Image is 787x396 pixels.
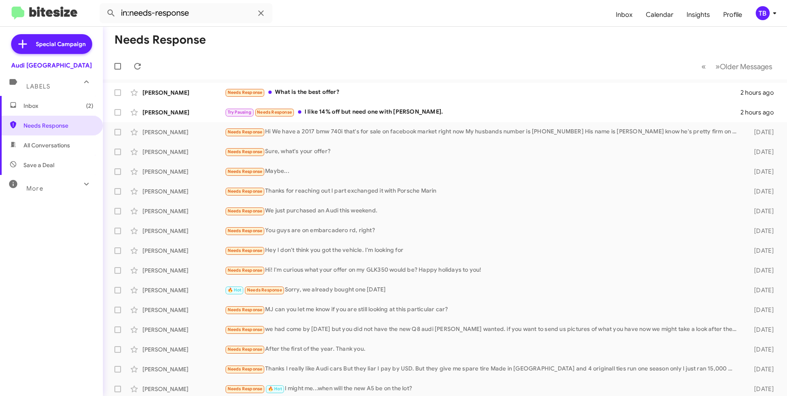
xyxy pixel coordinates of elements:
[225,147,741,156] div: Sure, what's your offer?
[257,109,292,115] span: Needs Response
[247,287,282,293] span: Needs Response
[228,366,263,372] span: Needs Response
[228,386,263,391] span: Needs Response
[741,266,780,275] div: [DATE]
[225,384,741,394] div: I might me...when will the new A5 be on the lot?
[142,227,225,235] div: [PERSON_NAME]
[701,61,706,72] span: «
[741,345,780,354] div: [DATE]
[741,128,780,136] div: [DATE]
[225,226,741,235] div: You guys are on embarcadero rd, right?
[142,187,225,196] div: [PERSON_NAME]
[639,3,680,27] a: Calendar
[228,169,263,174] span: Needs Response
[86,102,93,110] span: (2)
[741,168,780,176] div: [DATE]
[225,206,741,216] div: We just purchased an Audi this weekend.
[749,6,778,20] button: TB
[23,121,93,130] span: Needs Response
[717,3,749,27] a: Profile
[268,386,282,391] span: 🔥 Hot
[225,127,741,137] div: Hi We have a 2017 bmw 740i that's for sale on facebook market right now My husbands number is [PH...
[741,365,780,373] div: [DATE]
[741,207,780,215] div: [DATE]
[741,187,780,196] div: [DATE]
[142,345,225,354] div: [PERSON_NAME]
[225,186,741,196] div: Thanks for reaching out I part exchanged it with Porsche Marin
[228,268,263,273] span: Needs Response
[741,148,780,156] div: [DATE]
[142,207,225,215] div: [PERSON_NAME]
[225,167,741,176] div: Maybe...
[23,141,70,149] span: All Conversations
[228,327,263,332] span: Needs Response
[228,90,263,95] span: Needs Response
[696,58,711,75] button: Previous
[228,149,263,154] span: Needs Response
[741,306,780,314] div: [DATE]
[142,266,225,275] div: [PERSON_NAME]
[756,6,770,20] div: TB
[142,247,225,255] div: [PERSON_NAME]
[228,347,263,352] span: Needs Response
[23,102,93,110] span: Inbox
[741,227,780,235] div: [DATE]
[741,326,780,334] div: [DATE]
[142,108,225,116] div: [PERSON_NAME]
[225,107,740,117] div: I like 14% off but need one with [PERSON_NAME].
[710,58,777,75] button: Next
[228,307,263,312] span: Needs Response
[142,168,225,176] div: [PERSON_NAME]
[36,40,86,48] span: Special Campaign
[609,3,639,27] a: Inbox
[228,129,263,135] span: Needs Response
[142,326,225,334] div: [PERSON_NAME]
[225,364,741,374] div: Thanks I really like Audi cars But they liar I pay by USD. But they give me spare tire Made in [G...
[142,286,225,294] div: [PERSON_NAME]
[26,185,43,192] span: More
[114,33,206,47] h1: Needs Response
[142,128,225,136] div: [PERSON_NAME]
[228,248,263,253] span: Needs Response
[228,208,263,214] span: Needs Response
[740,89,780,97] div: 2 hours ago
[142,89,225,97] div: [PERSON_NAME]
[228,109,251,115] span: Try Pausing
[225,88,740,97] div: What is the best offer?
[741,286,780,294] div: [DATE]
[225,246,741,255] div: Hey I don't think you got the vehicle. I'm looking for
[740,108,780,116] div: 2 hours ago
[228,189,263,194] span: Needs Response
[26,83,50,90] span: Labels
[228,287,242,293] span: 🔥 Hot
[715,61,720,72] span: »
[697,58,777,75] nav: Page navigation example
[142,306,225,314] div: [PERSON_NAME]
[142,148,225,156] div: [PERSON_NAME]
[100,3,272,23] input: Search
[228,228,263,233] span: Needs Response
[142,385,225,393] div: [PERSON_NAME]
[741,247,780,255] div: [DATE]
[225,345,741,354] div: After the first of the year. Thank you.
[11,61,92,70] div: Audi [GEOGRAPHIC_DATA]
[225,285,741,295] div: Sorry, we already bought one [DATE]
[225,266,741,275] div: Hi! I'm curious what your offer on my GLK350 would be? Happy holidays to you!
[23,161,54,169] span: Save a Deal
[225,305,741,314] div: MJ can you let me know if you are still looking at this particular car?
[225,325,741,334] div: we had come by [DATE] but you did not have the new Q8 audi [PERSON_NAME] wanted. if you want to s...
[741,385,780,393] div: [DATE]
[680,3,717,27] a: Insights
[720,62,772,71] span: Older Messages
[142,365,225,373] div: [PERSON_NAME]
[11,34,92,54] a: Special Campaign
